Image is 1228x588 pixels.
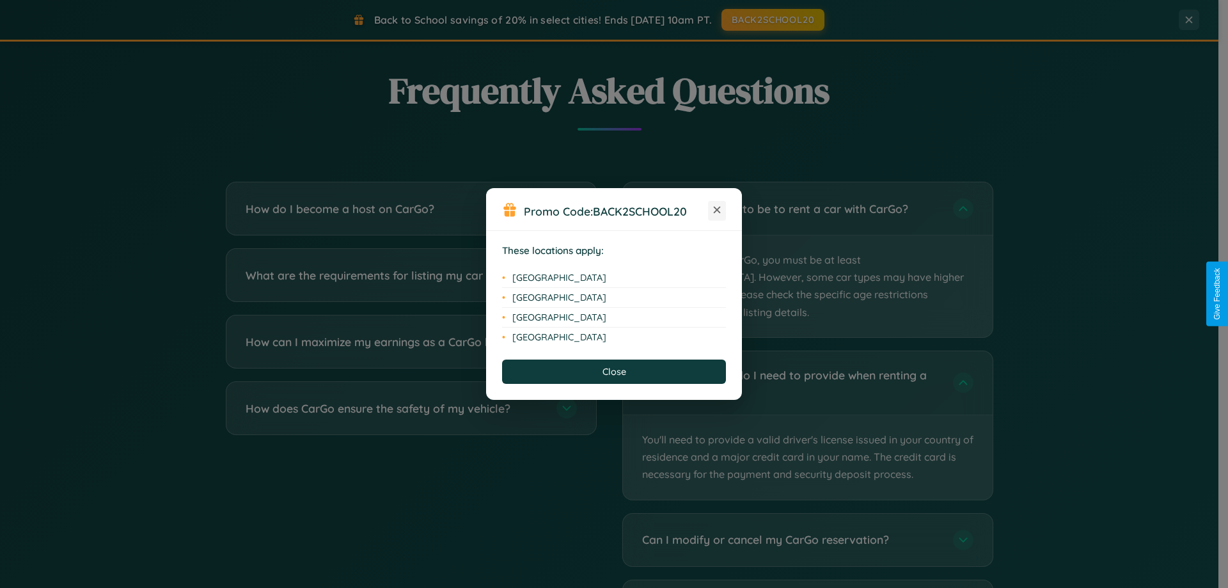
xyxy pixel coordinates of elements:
h3: Promo Code: [524,204,708,218]
li: [GEOGRAPHIC_DATA] [502,328,726,347]
li: [GEOGRAPHIC_DATA] [502,288,726,308]
button: Close [502,360,726,384]
li: [GEOGRAPHIC_DATA] [502,308,726,328]
li: [GEOGRAPHIC_DATA] [502,268,726,288]
strong: These locations apply: [502,244,604,257]
div: Give Feedback [1213,268,1222,320]
b: BACK2SCHOOL20 [593,204,687,218]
